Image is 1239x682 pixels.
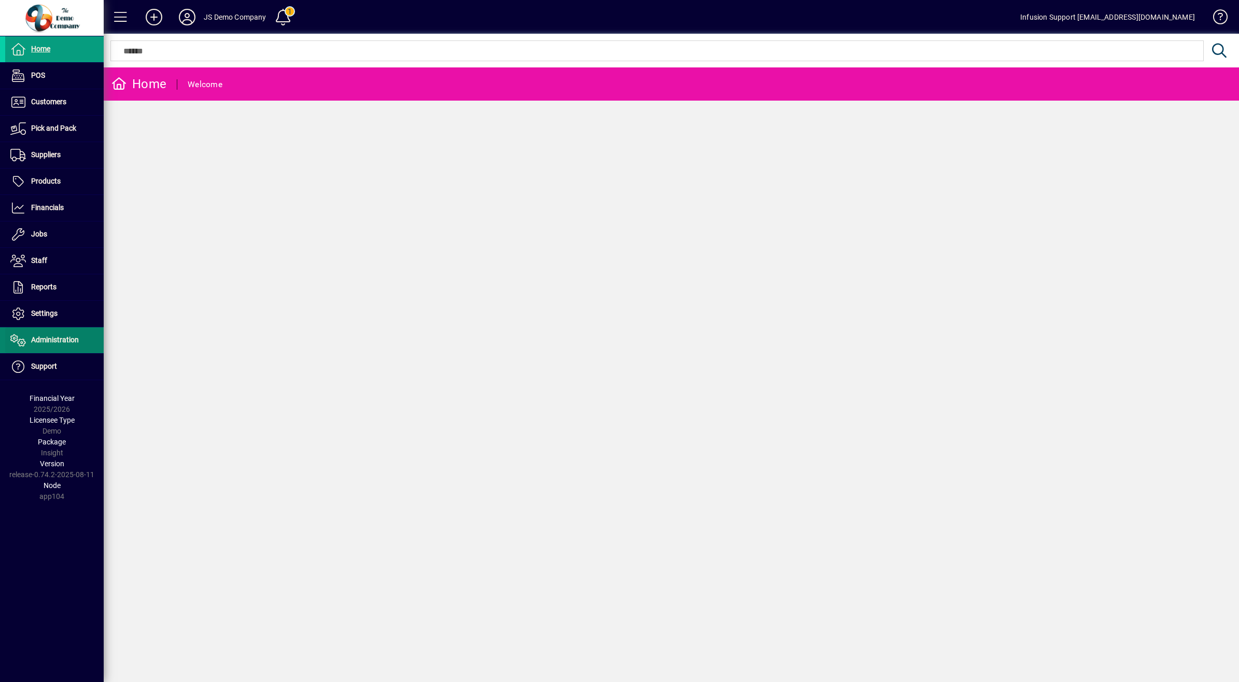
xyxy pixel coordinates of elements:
[5,274,104,300] a: Reports
[38,438,66,446] span: Package
[31,177,61,185] span: Products
[204,9,266,25] div: JS Demo Company
[1020,9,1195,25] div: Infusion Support [EMAIL_ADDRESS][DOMAIN_NAME]
[30,394,75,402] span: Financial Year
[5,327,104,353] a: Administration
[188,76,222,93] div: Welcome
[31,336,79,344] span: Administration
[5,142,104,168] a: Suppliers
[5,301,104,327] a: Settings
[31,203,64,212] span: Financials
[31,150,61,159] span: Suppliers
[5,89,104,115] a: Customers
[5,248,104,274] a: Staff
[31,283,57,291] span: Reports
[31,45,50,53] span: Home
[1205,2,1226,36] a: Knowledge Base
[31,230,47,238] span: Jobs
[5,169,104,194] a: Products
[111,76,166,92] div: Home
[31,71,45,79] span: POS
[31,309,58,317] span: Settings
[5,195,104,221] a: Financials
[5,116,104,142] a: Pick and Pack
[5,221,104,247] a: Jobs
[44,481,61,490] span: Node
[31,124,76,132] span: Pick and Pack
[171,8,204,26] button: Profile
[31,256,47,265] span: Staff
[31,362,57,370] span: Support
[40,460,64,468] span: Version
[5,354,104,380] a: Support
[137,8,171,26] button: Add
[31,98,66,106] span: Customers
[30,416,75,424] span: Licensee Type
[5,63,104,89] a: POS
